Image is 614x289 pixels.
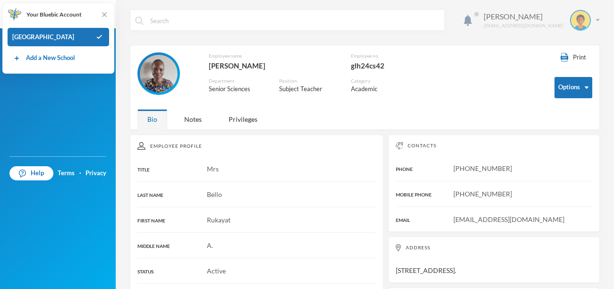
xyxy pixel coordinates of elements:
[209,85,265,94] div: Senior Sciences
[26,10,82,19] span: Your Bluebic Account
[351,59,421,72] div: glh24cs42
[279,77,337,85] div: Position
[219,109,267,129] div: Privileges
[207,216,230,224] span: Rukayat
[209,59,337,72] div: [PERSON_NAME]
[8,28,109,47] div: [GEOGRAPHIC_DATA]
[209,52,337,59] div: Employee name
[207,190,222,198] span: Bello
[58,169,75,178] a: Terms
[388,237,600,283] div: [STREET_ADDRESS].
[137,142,376,150] div: Employee Profile
[207,241,213,249] span: A.
[396,142,592,149] div: Contacts
[554,77,592,98] button: Options
[571,11,590,30] img: STUDENT
[207,267,226,275] span: Active
[85,169,106,178] a: Privacy
[79,169,81,178] div: ·
[9,166,53,180] a: Help
[174,109,212,129] div: Notes
[453,190,512,198] span: [PHONE_NUMBER]
[137,109,167,129] div: Bio
[351,52,421,59] div: Employee no.
[484,11,563,22] div: [PERSON_NAME]
[453,215,564,223] span: [EMAIL_ADDRESS][DOMAIN_NAME]
[207,165,219,173] span: Mrs
[279,85,337,94] div: Subject Teacher
[135,17,144,25] img: search
[484,22,563,29] div: [EMAIL_ADDRESS][DOMAIN_NAME]
[351,85,392,94] div: Academic
[453,164,512,172] span: [PHONE_NUMBER]
[149,10,440,31] input: Search
[351,77,392,85] div: Category
[12,53,75,63] a: Add a New School
[140,55,178,93] img: EMPLOYEE
[209,77,265,85] div: Department
[396,244,592,251] div: Address
[554,52,592,63] button: Print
